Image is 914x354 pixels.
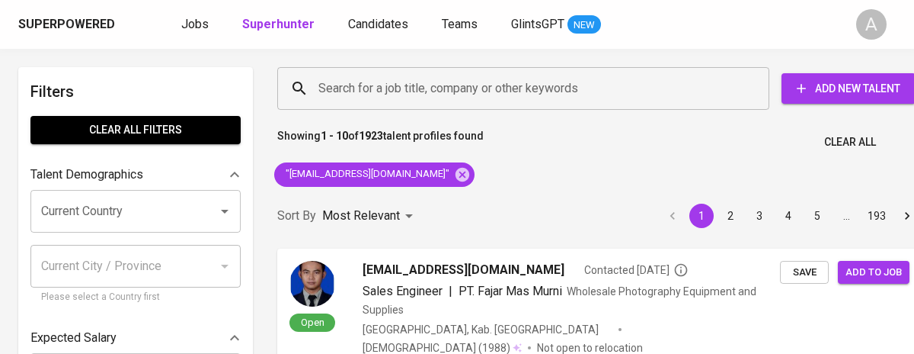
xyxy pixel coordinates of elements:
span: GlintsGPT [511,17,564,31]
span: NEW [567,18,601,33]
span: | [449,282,452,301]
span: Open [295,316,331,329]
img: app logo [118,13,139,36]
span: Sales Engineer [363,284,443,298]
a: Teams [442,15,481,34]
span: Add to job [845,264,902,282]
span: "[EMAIL_ADDRESS][DOMAIN_NAME]" [274,167,459,182]
span: Contacted [DATE] [584,262,689,278]
p: Expected Salary [30,329,117,347]
h6: Filters [30,79,241,104]
div: Superpowered [18,16,115,34]
span: PT. Fajar Mas Murni [459,284,562,298]
span: [EMAIL_ADDRESS][DOMAIN_NAME] [363,261,564,279]
span: Candidates [348,17,408,31]
button: Open [214,201,235,222]
p: Showing of talent profiles found [277,128,484,156]
img: 06d63c3163b0b59a59c0bd3544c62eb2.jpg [289,261,335,307]
b: 1 - 10 [321,130,348,142]
a: Jobs [181,15,212,34]
b: Superhunter [242,17,315,31]
svg: By Jakarta recruiter [673,262,689,278]
div: Expected Salary [30,323,241,353]
span: Teams [442,17,478,31]
b: 1923 [359,130,383,142]
a: GlintsGPT NEW [511,15,601,34]
a: Candidates [348,15,411,34]
div: Talent Demographics [30,159,241,190]
img: yH5BAEAAAAALAAAAAABAAEAAAIBRAA7 [566,262,578,275]
button: Clear All [818,128,882,156]
span: Jobs [181,17,209,31]
div: [GEOGRAPHIC_DATA], Kab. [GEOGRAPHIC_DATA] [363,322,612,337]
div: A [856,9,887,40]
span: Save [788,264,821,282]
button: Save [780,261,829,285]
span: Clear All [824,133,876,152]
div: … [834,208,858,224]
p: Most Relevant [322,207,400,225]
img: yH5BAEAAAAALAAAAAABAAEAAAIBRAA7 [600,323,612,336]
div: Most Relevant [322,202,418,230]
p: Talent Demographics [30,166,143,184]
p: Sort By [277,207,316,225]
div: "[EMAIL_ADDRESS][DOMAIN_NAME]" [274,163,475,187]
span: Clear All filters [43,121,228,140]
button: Add to job [838,261,909,285]
p: Please select a Country first [41,290,230,305]
button: Go to page 193 [863,204,890,228]
button: page 1 [689,204,714,228]
span: Wholesale Photography Equipment and Supplies [363,285,756,316]
button: Clear All filters [30,116,241,144]
button: Go to page 2 [718,204,743,228]
span: Add New Talent [794,79,903,98]
a: Superhunter [242,15,318,34]
button: Go to page 4 [776,204,801,228]
button: Go to page 3 [747,204,772,228]
a: Superpoweredapp logo [18,13,139,36]
button: Go to page 5 [805,204,829,228]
